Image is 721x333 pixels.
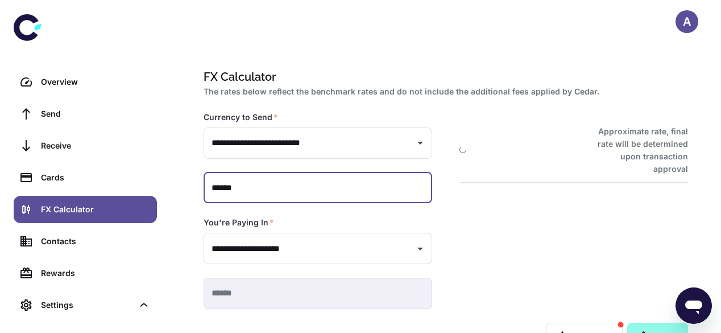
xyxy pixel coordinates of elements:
[14,228,157,255] a: Contacts
[41,235,150,248] div: Contacts
[41,203,150,216] div: FX Calculator
[412,241,428,257] button: Open
[14,260,157,287] a: Rewards
[14,196,157,223] a: FX Calculator
[41,267,150,279] div: Rewards
[14,291,157,319] div: Settings
[14,68,157,96] a: Overview
[41,76,150,88] div: Overview
[585,125,688,175] h6: Approximate rate, final rate will be determined upon transaction approval
[41,108,150,120] div: Send
[14,100,157,128] a: Send
[14,132,157,159] a: Receive
[204,217,274,228] label: You're Paying In
[412,135,428,151] button: Open
[204,112,278,123] label: Currency to Send
[41,139,150,152] div: Receive
[676,10,698,33] button: A
[14,164,157,191] a: Cards
[204,68,683,85] h1: FX Calculator
[676,287,712,324] iframe: Button to launch messaging window
[41,299,133,311] div: Settings
[41,171,150,184] div: Cards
